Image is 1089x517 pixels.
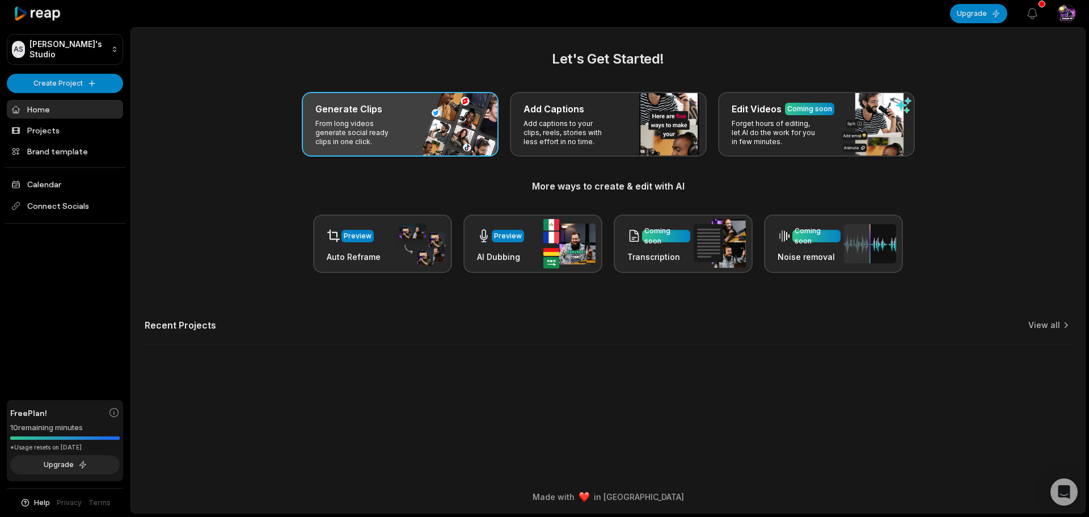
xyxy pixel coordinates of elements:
[393,222,445,266] img: auto_reframe.png
[7,121,123,140] a: Projects
[145,320,216,331] h2: Recent Projects
[579,492,589,502] img: heart emoji
[12,41,25,58] div: AS
[543,219,596,268] img: ai_dubbing.png
[524,119,611,146] p: Add captions to your clips, reels, stories with less effort in no time.
[10,455,120,474] button: Upgrade
[344,231,372,241] div: Preview
[950,4,1007,23] button: Upgrade
[7,100,123,119] a: Home
[7,142,123,161] a: Brand template
[315,102,382,116] h3: Generate Clips
[732,119,820,146] p: Forget hours of editing, let AI do the work for you in few minutes.
[694,219,746,268] img: transcription.png
[627,251,690,263] h3: Transcription
[327,251,381,263] h3: Auto Reframe
[315,119,403,146] p: From long videos generate social ready clips in one click.
[10,422,120,434] div: 10 remaining minutes
[477,251,524,263] h3: AI Dubbing
[145,179,1071,193] h3: More ways to create & edit with AI
[34,498,50,508] span: Help
[10,407,47,419] span: Free Plan!
[7,74,123,93] button: Create Project
[494,231,522,241] div: Preview
[20,498,50,508] button: Help
[787,104,832,114] div: Coming soon
[141,491,1075,503] div: Made with in [GEOGRAPHIC_DATA]
[57,498,82,508] a: Privacy
[29,39,107,60] p: [PERSON_NAME]'s Studio
[795,226,838,246] div: Coming soon
[7,175,123,194] a: Calendar
[145,49,1071,69] h2: Let's Get Started!
[10,443,120,452] div: *Usage resets on [DATE]
[778,251,841,263] h3: Noise removal
[644,226,688,246] div: Coming soon
[844,224,896,263] img: noise_removal.png
[88,498,111,508] a: Terms
[7,196,123,216] span: Connect Socials
[1050,478,1078,506] div: Open Intercom Messenger
[1028,320,1060,331] a: View all
[732,102,782,116] h3: Edit Videos
[524,102,584,116] h3: Add Captions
